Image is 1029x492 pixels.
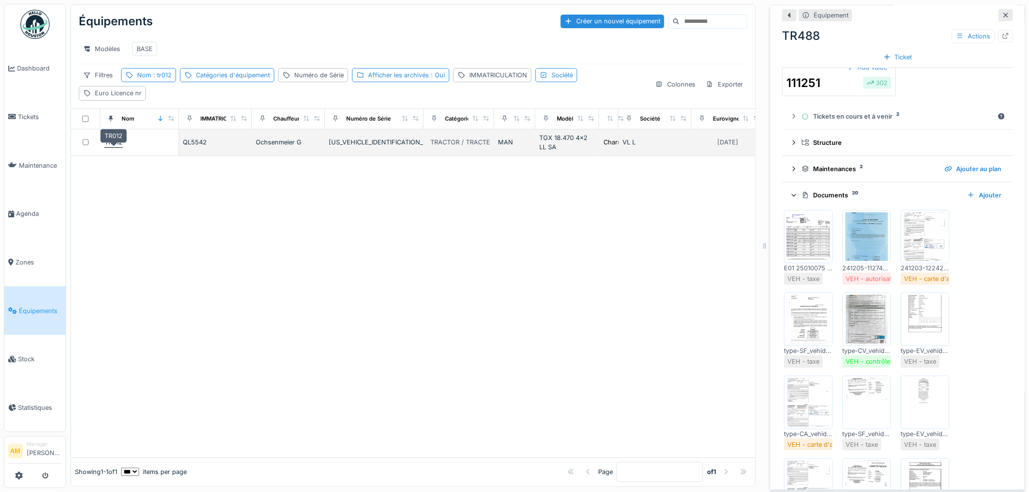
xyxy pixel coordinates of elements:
[95,88,142,98] div: Euro Licence nr
[879,51,916,64] div: Ticket
[16,258,62,267] span: Zones
[787,440,860,449] div: VEH - carte d'assurance
[904,440,936,449] div: VEH - taxe
[79,68,117,82] div: Filtres
[842,346,891,355] div: type-CV_vehid-TR488_rmref-33408_label-68_date-20240812115536.pdf
[940,162,1005,176] div: Ajouter au plan
[27,440,62,461] li: [PERSON_NAME]
[4,384,66,432] a: Statistiques
[557,115,577,123] div: Modèle
[16,209,62,218] span: Agenda
[904,357,936,366] div: VEH - taxe
[784,264,833,273] div: E01 25010075 ([DATE], 16286,00 EUR, DKV EURO SERVICE GMBH ET CO KG).pdf
[27,440,62,448] div: Manager
[787,274,819,283] div: VEH - taxe
[79,9,153,34] div: Équipements
[4,286,66,335] a: Équipements
[622,138,688,147] div: VL L
[845,295,888,344] img: i6zf0pgy6gbf65a3sbegxga0a1uy
[787,357,819,366] div: VEH - taxe
[469,70,527,80] div: IMMATRICULATION
[702,77,747,91] div: Exporter
[801,138,1001,147] div: Structure
[4,190,66,238] a: Agenda
[79,42,124,56] div: Modèles
[801,164,937,174] div: Maintenances
[18,403,62,412] span: Statistiques
[561,15,664,28] div: Créer un nouvel équipement
[963,189,1005,202] div: Ajouter
[4,44,66,93] a: Dashboard
[784,346,833,355] div: type-SF_vehid-TR488_rmref-33464_label-68_date-20240830163101.pdf
[4,141,66,190] a: Maintenance
[598,467,613,476] div: Page
[904,274,977,283] div: VEH - carte d'assurance
[19,161,62,170] span: Maintenance
[18,112,62,122] span: Tickets
[786,186,1009,204] summary: Documents20Ajouter
[100,129,127,143] div: TR012
[498,138,532,147] div: MAN
[952,29,994,43] div: Actions
[903,378,947,427] img: iqbzp74azcvmrg580p75mngyhc0a
[196,70,270,80] div: Catégories d'équipement
[121,467,187,476] div: items per page
[137,44,153,53] div: BASE
[368,70,445,80] div: Afficher les archivés
[8,444,23,458] li: AM
[294,70,344,80] div: Numéro de Série
[200,115,251,123] div: IMMATRICULATION
[842,429,891,439] div: type-SF_vehid-TR488_rmref-31334_label-128_date-20230909075824.jpg
[814,11,849,20] div: Équipement
[4,238,66,287] a: Zones
[784,429,833,439] div: type-CA_vehid-TR488_rmref-31806_label-76_date-20231218092457.jpg
[651,77,700,91] div: Colonnes
[786,134,1009,152] summary: Structure
[786,74,820,92] div: 111251
[846,440,878,449] div: VEH - taxe
[4,93,66,141] a: Tickets
[8,440,62,464] a: AM Manager[PERSON_NAME]
[137,70,172,80] div: Nom
[151,71,172,79] span: : tr012
[713,115,784,123] div: Eurovignette valide jusque
[19,306,62,316] span: Équipements
[903,295,947,344] img: l9bzw6i4l8kflc2d2cd8ybhw1j92
[18,354,62,364] span: Stock
[786,295,830,344] img: 681g4rlzzzyoi8mebkd9qfq11bdi
[75,467,117,476] div: Showing 1 - 1 of 1
[539,133,595,152] div: TGX 18.470 4x2 LL SA
[429,71,445,79] span: : Oui
[329,138,420,147] div: [US_VEHICLE_IDENTIFICATION_NUMBER]
[445,115,513,123] div: Catégories d'équipement
[786,378,830,427] img: jhkhqq1afjis0t0z719u5kzrs0ha
[845,378,888,427] img: 46ench6aosb80nsefoktoloutmp2
[273,115,324,123] div: Chauffeur principal
[842,264,891,273] div: 241205-112744-AMI-TR488-77 doc00271820241205105721_049.pdf
[256,138,321,147] div: Ochsenmeier G
[782,27,1013,45] div: TR488
[17,64,62,73] span: Dashboard
[801,112,994,121] div: Tickets en cours et à venir
[901,429,949,439] div: type-EV_vehid-TR488_rmref-28991_label-128_date-20230113101253.jpg
[786,212,830,261] img: zcm3irt3n93lmarpvb0wq2rtsfma
[20,10,50,39] img: Badge_color-CXgf-gQk.svg
[122,115,134,123] div: Nom
[845,212,888,261] img: aq8lum5wqxa57iq8ravb0pibnp7j
[786,160,1009,178] summary: Maintenances2Ajouter au plan
[346,115,391,123] div: Numéro de Série
[640,115,660,123] div: Société
[183,138,248,147] div: QL5542
[903,212,947,261] img: najjulxfpi6r6lqote7srkfpbm36
[801,191,959,200] div: Documents
[786,108,1009,126] summary: Tickets en cours et à venir2
[901,264,949,273] div: 241203-122426-AMI-TR488-76 doc00269220241203120942_015.pdf
[846,357,921,366] div: VEH - contrôle technique
[430,138,499,147] div: TRACTOR / TRACTEUR
[901,346,949,355] div: type-EV_vehid-TR488_rmref-31927_label-128_date-20240102160337.pdf
[551,70,573,80] div: Société
[4,335,66,384] a: Stock
[603,138,625,147] div: Charroi
[707,467,716,476] strong: of 1
[846,274,901,283] div: VEH - autorisation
